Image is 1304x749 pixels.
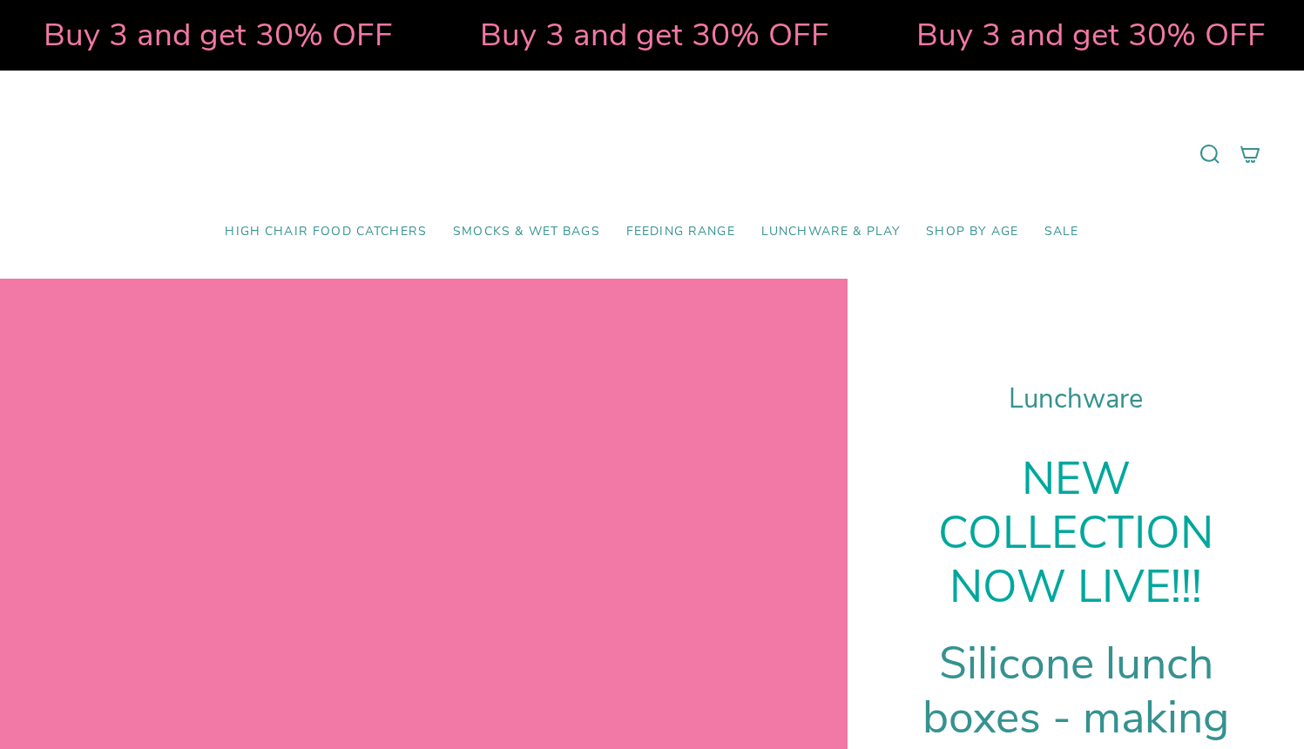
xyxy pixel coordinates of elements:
strong: Buy 3 and get 30% OFF [916,13,1265,57]
a: Shop by Age [913,212,1031,253]
strong: Buy 3 and get 30% OFF [479,13,828,57]
span: High Chair Food Catchers [225,225,427,240]
a: SALE [1031,212,1092,253]
strong: NEW COLLECTION NOW LIVE!!! [938,449,1213,617]
strong: Buy 3 and get 30% OFF [43,13,392,57]
h1: Lunchware [891,383,1260,415]
a: Smocks & Wet Bags [440,212,613,253]
span: Lunchware & Play [761,225,900,240]
span: SALE [1044,225,1079,240]
span: Shop by Age [926,225,1018,240]
span: Feeding Range [626,225,735,240]
a: High Chair Food Catchers [212,212,440,253]
a: Mumma’s Little Helpers [502,97,802,212]
a: Feeding Range [613,212,748,253]
a: Lunchware & Play [748,212,913,253]
span: Smocks & Wet Bags [453,225,600,240]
